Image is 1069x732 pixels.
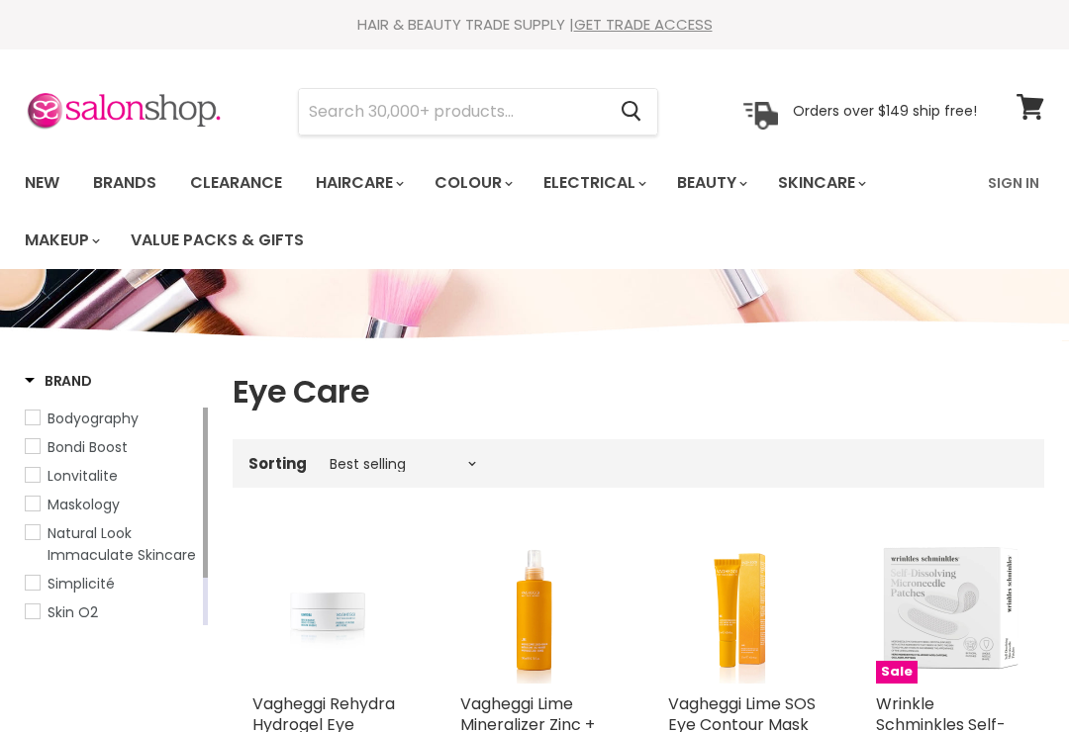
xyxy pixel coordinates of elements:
[25,408,199,429] a: Bodyography
[48,466,118,486] span: Lonvitalite
[116,220,319,261] a: Value Packs & Gifts
[48,574,115,594] span: Simplicité
[420,162,525,204] a: Colour
[299,89,605,135] input: Search
[876,535,1024,684] img: Wrinkle Schminkles Self-Dissolving Microneedle Patches - 4 Pairs
[25,573,199,595] a: Simplicité
[298,88,658,136] form: Product
[976,162,1051,204] a: Sign In
[48,409,139,428] span: Bodyography
[25,436,199,458] a: Bondi Boost
[763,162,878,204] a: Skincare
[574,14,713,35] a: GET TRADE ACCESS
[252,535,401,684] img: Vagheggi Rehydra Hydrogel Eye Patches - Anti Fatigue 60 Patches
[876,535,1024,684] a: Wrinkle Schminkles Self-Dissolving Microneedle Patches - 4 PairsSale
[48,602,98,622] span: Skin O2
[48,495,120,514] span: Maskology
[48,437,128,457] span: Bondi Boost
[48,523,196,565] span: Natural Look Immaculate Skincare
[793,102,977,120] p: Orders over $149 ship free!
[233,371,1044,412] h1: Eye Care
[10,220,112,261] a: Makeup
[10,162,74,204] a: New
[25,494,199,515] a: Maskology
[25,601,199,623] a: Skin O2
[605,89,657,135] button: Search
[668,535,817,684] img: Vagheggi Lime SOS Eye Contour Mask
[10,154,976,269] ul: Main menu
[78,162,171,204] a: Brands
[460,535,609,684] img: Vagheggi Lime Mineralizer Zinc + Orange
[301,162,416,204] a: Haircare
[529,162,658,204] a: Electrical
[25,522,199,566] a: Natural Look Immaculate Skincare
[25,371,92,391] h3: Brand
[248,455,307,472] label: Sorting
[662,162,759,204] a: Beauty
[175,162,297,204] a: Clearance
[876,661,918,684] span: Sale
[25,465,199,487] a: Lonvitalite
